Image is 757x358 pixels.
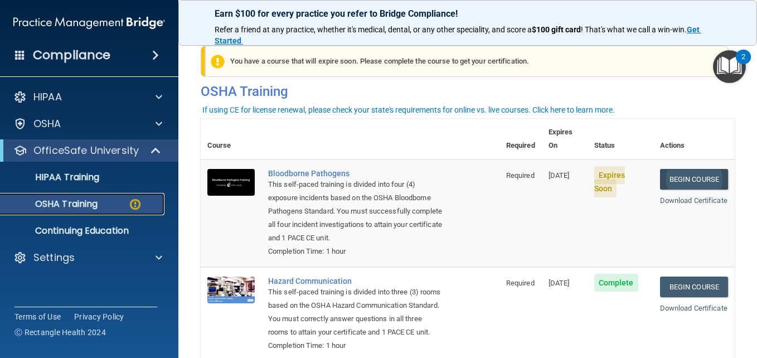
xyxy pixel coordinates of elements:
a: Settings [13,251,162,264]
button: If using CE for license renewal, please check your state's requirements for online vs. live cours... [201,104,617,115]
a: OfficeSafe University [13,144,162,157]
span: Refer a friend at any practice, whether it's medical, dental, or any other speciality, and score a [215,25,532,34]
a: Terms of Use [14,311,61,322]
div: You have a course that will expire soon. Please complete the course to get your certification. [205,46,729,77]
a: Begin Course [660,169,728,190]
p: Earn $100 for every practice you refer to Bridge Compliance! [215,8,721,19]
div: Completion Time: 1 hour [268,245,444,258]
button: Open Resource Center, 2 new notifications [713,50,746,83]
img: exclamation-circle-solid-warning.7ed2984d.png [211,55,225,69]
h4: OSHA Training [201,84,735,99]
div: 2 [741,57,745,71]
th: Status [588,119,653,159]
p: OSHA [33,117,61,130]
p: OSHA Training [7,199,98,210]
img: PMB logo [13,12,165,34]
th: Required [499,119,542,159]
th: Actions [653,119,735,159]
p: Continuing Education [7,225,159,236]
a: Privacy Policy [74,311,124,322]
a: Begin Course [660,277,728,297]
span: Expires Soon [594,166,625,197]
div: If using CE for license renewal, please check your state's requirements for online vs. live cours... [202,106,615,114]
a: OSHA [13,117,162,130]
span: Ⓒ Rectangle Health 2024 [14,327,106,338]
th: Course [201,119,261,159]
div: Completion Time: 1 hour [268,339,444,352]
div: This self-paced training is divided into three (3) rooms based on the OSHA Hazard Communication S... [268,286,444,339]
a: Hazard Communication [268,277,444,286]
a: Get Started [215,25,701,45]
a: Download Certificate [660,304,727,312]
span: [DATE] [549,171,570,180]
span: Required [506,171,535,180]
span: ! That's what we call a win-win. [581,25,687,34]
p: HIPAA Training [7,172,99,183]
div: This self-paced training is divided into four (4) exposure incidents based on the OSHA Bloodborne... [268,178,444,245]
p: Settings [33,251,75,264]
strong: $100 gift card [532,25,581,34]
p: HIPAA [33,90,62,104]
span: Complete [594,274,638,292]
span: Required [506,279,535,287]
a: Bloodborne Pathogens [268,169,444,178]
span: [DATE] [549,279,570,287]
a: HIPAA [13,90,162,104]
img: warning-circle.0cc9ac19.png [128,197,142,211]
a: Download Certificate [660,196,727,205]
p: OfficeSafe University [33,144,139,157]
th: Expires On [542,119,588,159]
h4: Compliance [33,47,110,63]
